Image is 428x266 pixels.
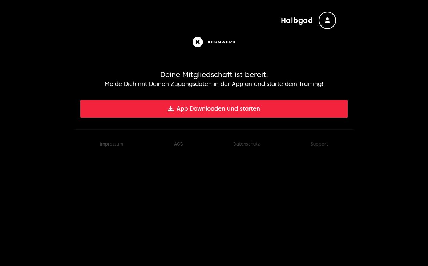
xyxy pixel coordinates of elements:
[174,141,183,147] a: AGB
[311,141,328,147] button: Support
[191,35,237,49] img: Kernwerk®
[281,15,313,25] span: Halbgod
[80,80,348,88] p: Melde Dich mit Deinen Zugangsdaten in der App an und starte dein Training!
[80,70,348,80] h1: Deine Mitgliedschaft ist bereit!
[281,12,336,29] button: Halbgod
[233,141,260,147] a: Datenschutz
[100,141,123,147] a: Impressum
[80,100,348,118] button: App Downloaden und starten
